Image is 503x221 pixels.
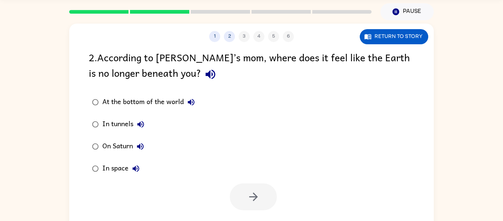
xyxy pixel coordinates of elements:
[102,117,148,132] div: In tunnels
[133,139,148,154] button: On Saturn
[102,161,143,176] div: In space
[133,117,148,132] button: In tunnels
[102,95,198,110] div: At the bottom of the world
[209,31,220,42] button: 1
[89,49,414,84] div: 2 . According to [PERSON_NAME]’s mom, where does it feel like the Earth is no longer beneath you?
[360,29,428,44] button: Return to story
[129,161,143,176] button: In space
[224,31,235,42] button: 2
[102,139,148,154] div: On Saturn
[184,95,198,110] button: At the bottom of the world
[380,3,434,20] button: Pause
